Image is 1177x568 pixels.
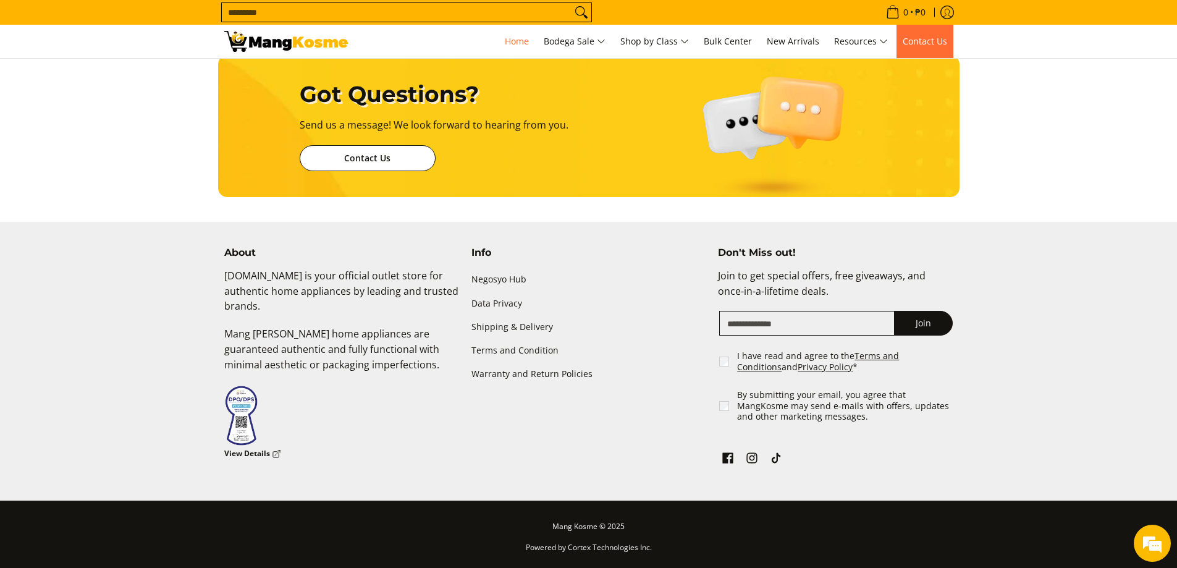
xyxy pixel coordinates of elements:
[224,31,348,52] img: Mang Kosme: Your Home Appliances Warehouse Sale Partner!
[743,449,761,470] a: See Mang Kosme on Instagram
[224,326,459,384] p: Mang [PERSON_NAME] home appliances are guaranteed authentic and fully functional with minimal aes...
[471,292,706,315] a: Data Privacy
[737,350,899,373] a: Terms and Conditions
[698,25,758,58] a: Bulk Center
[761,25,825,58] a: New Arrivals
[224,385,258,446] img: Data Privacy Seal
[300,117,631,145] p: Send us a message! We look forward to hearing from you.
[499,25,535,58] a: Home
[505,35,529,47] span: Home
[718,247,953,259] h4: Don't Miss out!
[834,34,888,49] span: Resources
[719,449,736,470] a: See Mang Kosme on Facebook
[767,449,785,470] a: See Mang Kosme on TikTok
[471,315,706,339] a: Shipping & Delivery
[913,8,927,17] span: ₱0
[544,34,605,49] span: Bodega Sale
[471,339,706,362] a: Terms and Condition
[718,268,953,312] p: Join to get special offers, free giveaways, and once-in-a-lifetime deals.
[471,268,706,292] a: Negosyo Hub
[538,25,612,58] a: Bodega Sale
[360,25,953,58] nav: Main Menu
[224,268,459,326] p: [DOMAIN_NAME] is your official outlet store for authentic home appliances by leading and trusted ...
[737,350,954,372] label: I have read and agree to the and *
[704,35,752,47] span: Bulk Center
[828,25,894,58] a: Resources
[767,35,819,47] span: New Arrivals
[798,361,853,373] a: Privacy Policy
[224,540,953,562] p: Powered by Cortex Technologies Inc.
[471,362,706,386] a: Warranty and Return Policies
[903,35,947,47] span: Contact Us
[300,80,631,108] h2: Got Questions?
[901,8,910,17] span: 0
[224,519,953,541] p: Mang Kosme © 2025
[224,446,281,462] a: View Details
[620,34,689,49] span: Shop by Class
[300,145,436,171] a: Contact Us
[896,25,953,58] a: Contact Us
[737,389,954,422] label: By submitting your email, you agree that MangKosme may send e-mails with offers, updates and othe...
[614,25,695,58] a: Shop by Class
[224,247,459,259] h4: About
[572,3,591,22] button: Search
[703,55,844,210] img: Icon 3d customer support
[471,247,706,259] h4: Info
[894,311,953,336] button: Join
[882,6,929,19] span: •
